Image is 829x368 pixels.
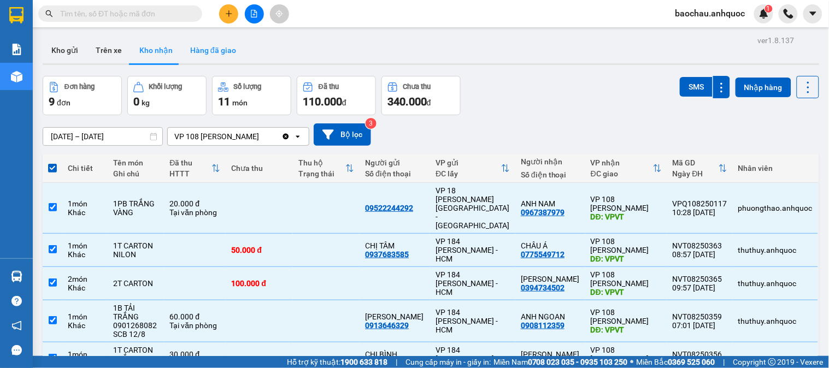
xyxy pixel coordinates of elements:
div: 10:28 [DATE] [673,208,727,217]
div: Mã GD [673,158,719,167]
img: warehouse-icon [11,71,22,82]
div: 2 món [68,275,102,283]
button: Trên xe [87,37,131,63]
span: message [11,345,22,355]
div: ANH MINH [521,275,580,283]
div: thuthuy.anhquoc [738,279,813,288]
div: 0901268082 SCB 12/8 [113,321,158,339]
div: ver 1.8.137 [758,34,795,46]
div: VP 108 [PERSON_NAME] [591,270,662,288]
div: CHÂU Á [521,241,580,250]
div: Thu hộ [298,158,345,167]
button: aim [270,4,289,23]
div: VP 184 [PERSON_NAME] - HCM [436,270,510,296]
span: 0 [133,95,139,108]
div: ANH NGOAN [521,312,580,321]
div: Chưa thu [403,83,431,91]
div: DĐ: VPVT [591,325,662,334]
div: Nhân viên [738,164,813,173]
svg: open [293,132,302,141]
div: VPQ108250117 [673,199,727,208]
img: warehouse-icon [11,271,22,282]
div: 50.000 đ [231,246,287,254]
button: caret-down [803,4,822,23]
span: baochau.anhquoc [667,7,754,20]
div: Khác [68,321,102,330]
button: Đơn hàng9đơn [43,76,122,115]
th: Toggle SortBy [585,154,667,183]
button: Bộ lọc [314,123,371,146]
div: CHỊ TÂM [365,241,425,250]
div: Khác [68,250,102,259]
div: Khác [68,283,102,292]
th: Toggle SortBy [430,154,515,183]
span: đ [342,98,346,107]
div: VP nhận [591,158,653,167]
input: Selected VP 108 Lê Hồng Phong - Vũng Tàu. [260,131,261,142]
strong: 1900 633 818 [340,358,387,366]
span: đ [427,98,431,107]
div: 0913646329 [365,321,409,330]
span: kg [142,98,150,107]
div: VP 108 [PERSON_NAME] [174,131,259,142]
div: 0775549712 [521,250,565,259]
strong: 0369 525 060 [668,358,715,366]
button: Kho gửi [43,37,87,63]
sup: 1 [765,5,773,13]
div: Đơn hàng [64,83,95,91]
span: Hỗ trợ kỹ thuật: [287,356,387,368]
div: 1 món [68,241,102,250]
div: 09:57 [DATE] [673,283,727,292]
div: ANH NAM [521,199,580,208]
div: CHỊ BÌNH [365,350,425,359]
div: Khác [68,208,102,217]
img: icon-new-feature [759,9,769,19]
div: Đã thu [319,83,339,91]
span: file-add [250,10,258,17]
div: Số lượng [234,83,262,91]
div: ĐC lấy [436,169,501,178]
div: Số điện thoại [365,169,425,178]
div: VP 18 [PERSON_NAME][GEOGRAPHIC_DATA] - [GEOGRAPHIC_DATA] [436,186,510,230]
div: 07:01 [DATE] [673,321,727,330]
div: VP 108 [PERSON_NAME] [591,195,662,212]
button: plus [219,4,238,23]
div: 0394734502 [521,283,565,292]
div: 08:57 [DATE] [673,250,727,259]
div: 30.000 đ [169,350,220,359]
span: 340.000 [387,95,427,108]
div: HTTT [169,169,211,178]
div: phuongthao.anhquoc [738,204,813,212]
div: Số điện thoại [521,170,580,179]
div: VP 108 [PERSON_NAME] [591,308,662,325]
span: Miền Bắc [637,356,715,368]
span: 110.000 [303,95,342,108]
div: VP gửi [436,158,501,167]
div: 0967387979 [521,208,565,217]
input: Select a date range. [43,128,162,145]
div: DĐ: VPVT [591,212,662,221]
div: 0908112359 [521,321,565,330]
button: Chưa thu340.000đ [381,76,461,115]
div: 1 món [68,312,102,321]
input: Tìm tên, số ĐT hoặc mã đơn [60,8,189,20]
button: Nhập hàng [736,78,791,97]
th: Toggle SortBy [164,154,226,183]
div: Khối lượng [149,83,183,91]
span: 9 [49,95,55,108]
div: VP 184 [PERSON_NAME] - HCM [436,308,510,334]
th: Toggle SortBy [667,154,733,183]
div: ĐC giao [591,169,653,178]
div: thuthuy.anhquoc [738,246,813,254]
div: 1 món [68,199,102,208]
span: | [724,356,725,368]
div: ANH KHANG [521,350,580,359]
div: 1T CARTON TRẮNG [113,346,158,363]
span: ⚪️ [631,360,634,364]
div: 60.000 đ [169,312,220,321]
li: VP VP 18 [PERSON_NAME][GEOGRAPHIC_DATA] - [GEOGRAPHIC_DATA] [75,59,145,131]
span: 1 [767,5,771,13]
div: VP 108 [PERSON_NAME] [591,237,662,254]
div: Trạng thái [298,169,345,178]
div: Chi tiết [68,164,102,173]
